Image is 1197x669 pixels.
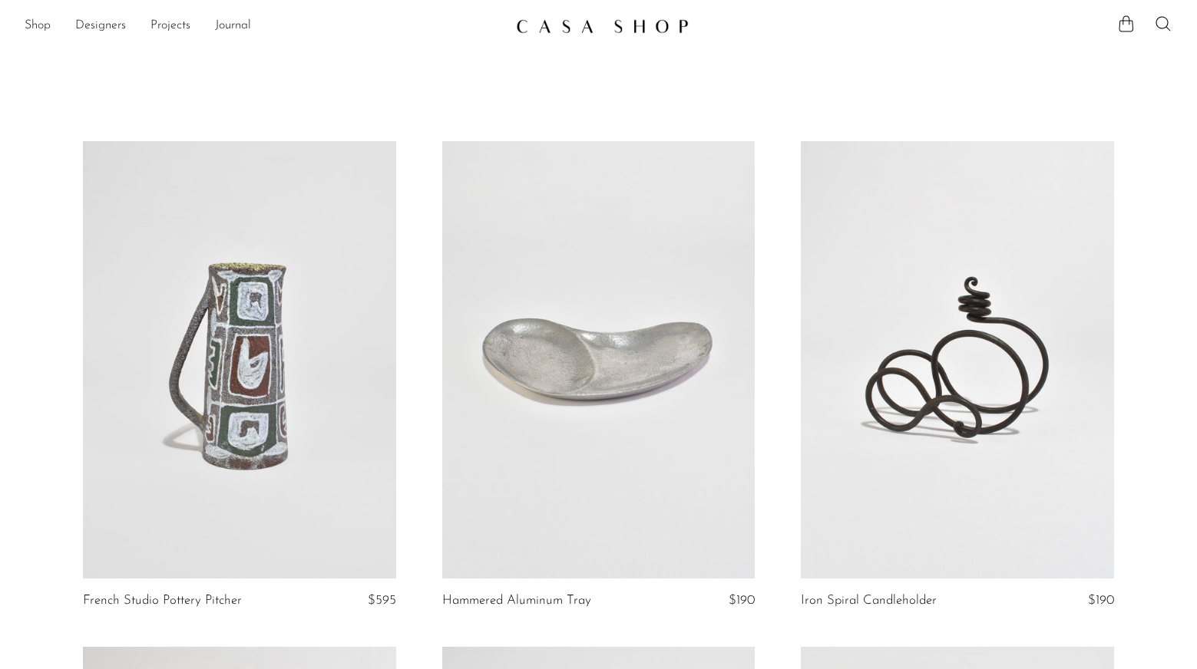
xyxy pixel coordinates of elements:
span: $595 [368,594,396,607]
nav: Desktop navigation [25,13,504,39]
a: Projects [150,16,190,36]
a: Hammered Aluminum Tray [442,594,591,608]
a: Iron Spiral Candleholder [801,594,937,608]
span: $190 [1088,594,1114,607]
span: $190 [729,594,755,607]
a: Shop [25,16,51,36]
a: Journal [215,16,251,36]
a: Designers [75,16,126,36]
a: French Studio Pottery Pitcher [83,594,242,608]
ul: NEW HEADER MENU [25,13,504,39]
